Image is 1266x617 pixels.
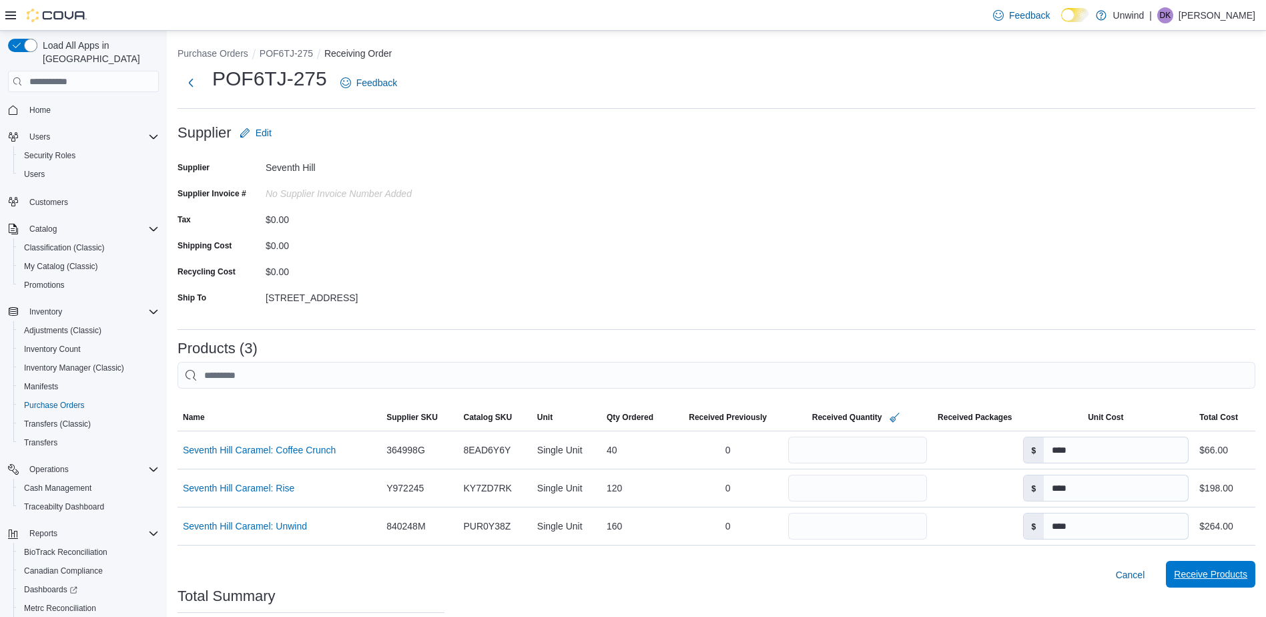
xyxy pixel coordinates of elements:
[212,65,327,92] h1: POF6TJ-275
[19,240,159,256] span: Classification (Classic)
[29,197,68,208] span: Customers
[13,276,164,294] button: Promotions
[13,415,164,433] button: Transfers (Classic)
[19,166,159,182] span: Users
[1199,442,1228,458] div: $66.00
[24,381,58,392] span: Manifests
[19,416,96,432] a: Transfers (Classic)
[178,48,248,59] button: Purchase Orders
[19,435,159,451] span: Transfers
[24,363,124,373] span: Inventory Manager (Classic)
[24,193,159,210] span: Customers
[673,475,783,501] div: 0
[464,480,512,496] span: KY7ZD7RK
[266,287,444,303] div: [STREET_ADDRESS]
[24,400,85,411] span: Purchase Orders
[1111,562,1151,588] button: Cancel
[266,209,444,225] div: $0.00
[19,258,159,274] span: My Catalog (Classic)
[24,129,55,145] button: Users
[464,442,511,458] span: 8EAD6Y6Y
[13,497,164,516] button: Traceabilty Dashboard
[13,238,164,257] button: Classification (Classic)
[537,412,553,423] span: Unit
[1113,7,1145,23] p: Unwind
[335,69,402,96] a: Feedback
[19,166,50,182] a: Users
[19,148,159,164] span: Security Roles
[1174,568,1247,581] span: Receive Products
[266,157,444,173] div: Seventh Hill
[1199,518,1233,534] div: $264.00
[19,544,159,560] span: BioTrack Reconciliation
[178,266,236,277] label: Recycling Cost
[386,480,424,496] span: Y972245
[29,224,57,234] span: Catalog
[178,162,210,173] label: Supplier
[13,479,164,497] button: Cash Management
[19,600,101,616] a: Metrc Reconciliation
[24,344,81,355] span: Inventory Count
[19,379,159,395] span: Manifests
[24,221,62,237] button: Catalog
[178,292,206,303] label: Ship To
[24,566,103,576] span: Canadian Compliance
[178,341,258,357] h3: Products (3)
[13,340,164,359] button: Inventory Count
[3,460,164,479] button: Operations
[19,148,81,164] a: Security Roles
[24,242,105,253] span: Classification (Classic)
[673,437,783,463] div: 0
[464,518,511,534] span: PUR0Y38Z
[178,240,232,251] label: Shipping Cost
[19,397,90,413] a: Purchase Orders
[178,407,381,428] button: Name
[356,76,397,89] span: Feedback
[19,323,107,339] a: Adjustments (Classic)
[3,524,164,543] button: Reports
[1024,437,1044,463] label: $
[532,475,601,501] div: Single Unit
[1199,412,1238,423] span: Total Cost
[19,323,159,339] span: Adjustments (Classic)
[13,257,164,276] button: My Catalog (Classic)
[19,499,109,515] a: Traceabilty Dashboard
[24,603,96,614] span: Metrc Reconciliation
[386,518,425,534] span: 840248M
[24,501,104,512] span: Traceabilty Dashboard
[1157,7,1173,23] div: Daniel Kolden
[24,280,65,290] span: Promotions
[19,563,159,579] span: Canadian Compliance
[24,325,101,336] span: Adjustments (Classic)
[601,437,673,463] div: 40
[607,412,653,423] span: Qty Ordered
[266,235,444,251] div: $0.00
[24,584,77,595] span: Dashboards
[266,261,444,277] div: $0.00
[24,526,159,542] span: Reports
[178,188,246,199] label: Supplier Invoice #
[183,412,205,423] span: Name
[19,277,159,293] span: Promotions
[19,341,159,357] span: Inventory Count
[19,480,97,496] a: Cash Management
[19,397,159,413] span: Purchase Orders
[24,129,159,145] span: Users
[234,120,277,146] button: Edit
[24,461,159,477] span: Operations
[256,126,272,140] span: Edit
[19,277,70,293] a: Promotions
[27,9,87,22] img: Cova
[1088,412,1123,423] span: Unit Cost
[183,480,294,496] a: Seventh Hill Caramel: Rise
[13,543,164,562] button: BioTrack Reconciliation
[24,483,91,493] span: Cash Management
[3,220,164,238] button: Catalog
[24,526,63,542] button: Reports
[19,480,159,496] span: Cash Management
[386,412,438,423] span: Supplier SKU
[3,100,164,120] button: Home
[178,588,276,604] h3: Total Summary
[24,169,45,180] span: Users
[183,442,336,458] a: Seventh Hill Caramel: Coffee Crunch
